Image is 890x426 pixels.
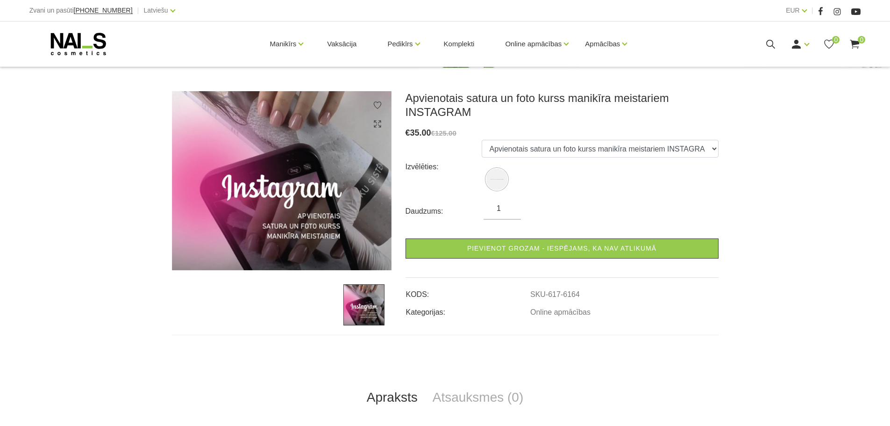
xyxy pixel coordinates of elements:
[343,284,384,325] img: ...
[486,169,507,190] img: Apvienotais satura un foto kurss manikīra meistariem INSTAGRAM
[505,25,562,63] a: Online apmācības
[585,25,620,63] a: Apmācības
[172,91,392,270] img: ...
[431,129,456,137] s: €125.00
[406,238,719,259] a: Pievienot grozam
[387,25,413,63] a: Pedikīrs
[74,7,133,14] a: [PHONE_NUMBER]
[406,91,719,119] h3: Apvienotais satura un foto kurss manikīra meistariem INSTAGRAM
[406,128,410,137] span: €
[832,36,840,43] span: 0
[137,5,139,16] span: |
[29,5,133,16] div: Zvani un pasūti
[406,300,530,318] td: Kategorijas:
[436,22,482,66] a: Komplekti
[858,36,865,43] span: 0
[849,38,861,50] a: 0
[144,5,168,16] a: Latviešu
[823,38,835,50] a: 0
[270,25,297,63] a: Manikīrs
[320,22,364,66] a: Vaksācija
[486,169,507,190] label: Nav atlikumā
[530,290,580,299] a: SKU-617-6164
[406,159,482,174] div: Izvēlēties:
[359,382,425,413] a: Apraksts
[406,282,530,300] td: KODS:
[812,5,813,16] span: |
[786,5,800,16] a: EUR
[425,382,531,413] a: Atsauksmes (0)
[406,204,484,219] div: Daudzums:
[410,128,431,137] span: 35.00
[530,308,591,317] a: Online apmācības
